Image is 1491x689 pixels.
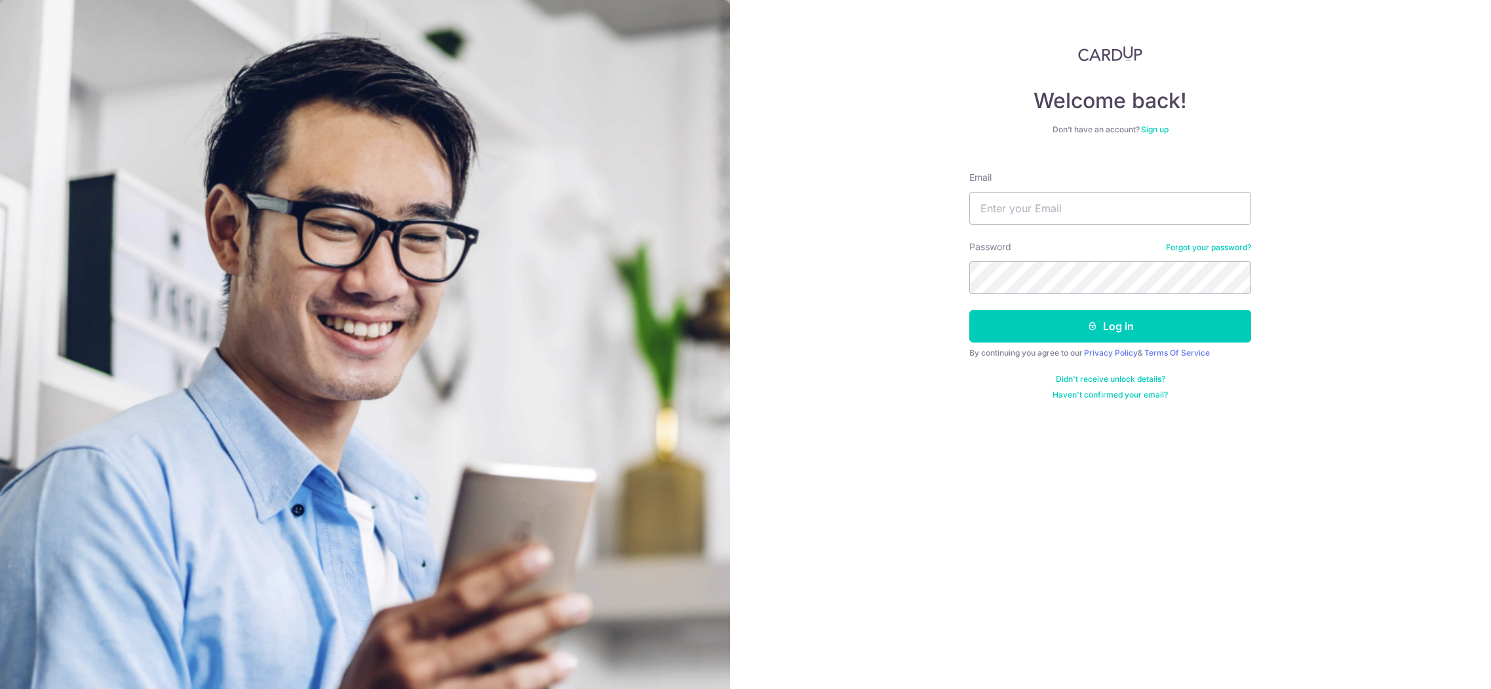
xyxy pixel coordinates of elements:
div: By continuing you agree to our & [969,348,1251,358]
a: Didn't receive unlock details? [1056,374,1165,384]
label: Password [969,240,1011,253]
input: Enter your Email [969,192,1251,225]
label: Email [969,171,992,184]
a: Privacy Policy [1084,348,1138,358]
a: Terms Of Service [1144,348,1210,358]
h4: Welcome back! [969,88,1251,114]
a: Forgot your password? [1166,242,1251,253]
img: CardUp Logo [1078,46,1142,62]
a: Sign up [1141,124,1169,134]
a: Haven't confirmed your email? [1053,390,1168,400]
button: Log in [969,310,1251,343]
div: Don’t have an account? [969,124,1251,135]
